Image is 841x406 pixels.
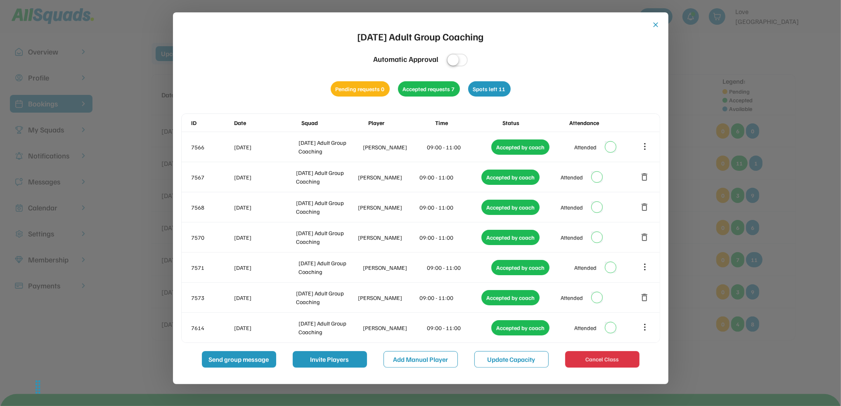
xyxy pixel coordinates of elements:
[384,351,458,368] button: Add Manual Player
[235,293,295,302] div: [DATE]
[640,293,650,302] button: delete
[491,139,550,155] div: Accepted by coach
[358,233,418,242] div: [PERSON_NAME]
[296,168,356,186] div: [DATE] Adult Group Coaching
[192,203,233,212] div: 7568
[192,293,233,302] div: 7573
[468,81,511,97] div: Spots left 11
[481,170,540,185] div: Accepted by coach
[481,230,540,245] div: Accepted by coach
[368,118,434,127] div: Player
[652,21,660,29] button: close
[296,289,356,306] div: [DATE] Adult Group Coaching
[574,143,597,151] div: Attended
[293,351,367,368] button: Invite Players
[235,323,297,332] div: [DATE]
[420,173,480,182] div: 09:00 - 11:00
[640,172,650,182] button: delete
[420,293,480,302] div: 09:00 - 11:00
[569,118,635,127] div: Attendance
[192,118,233,127] div: ID
[192,173,233,182] div: 7567
[435,118,500,127] div: Time
[235,173,295,182] div: [DATE]
[398,81,460,97] div: Accepted requests 7
[640,232,650,242] button: delete
[561,233,583,242] div: Attended
[298,319,361,336] div: [DATE] Adult Group Coaching
[427,323,490,332] div: 09:00 - 11:00
[574,263,597,272] div: Attended
[235,203,295,212] div: [DATE]
[565,351,640,368] button: Cancel Class
[358,293,418,302] div: [PERSON_NAME]
[420,233,480,242] div: 09:00 - 11:00
[561,203,583,212] div: Attended
[481,290,540,305] div: Accepted by coach
[235,233,295,242] div: [DATE]
[561,173,583,182] div: Attended
[358,173,418,182] div: [PERSON_NAME]
[427,263,490,272] div: 09:00 - 11:00
[298,259,361,276] div: [DATE] Adult Group Coaching
[202,351,276,368] button: Send group message
[574,323,597,332] div: Attended
[420,203,480,212] div: 09:00 - 11:00
[640,202,650,212] button: delete
[192,323,233,332] div: 7614
[474,351,549,368] button: Update Capacity
[296,229,356,246] div: [DATE] Adult Group Coaching
[235,118,300,127] div: Date
[481,200,540,215] div: Accepted by coach
[502,118,568,127] div: Status
[363,263,426,272] div: [PERSON_NAME]
[427,143,490,151] div: 09:00 - 11:00
[301,118,367,127] div: Squad
[192,143,233,151] div: 7566
[363,143,426,151] div: [PERSON_NAME]
[331,81,390,97] div: Pending requests 0
[373,54,438,65] div: Automatic Approval
[298,138,361,156] div: [DATE] Adult Group Coaching
[358,203,418,212] div: [PERSON_NAME]
[192,233,233,242] div: 7570
[296,198,356,216] div: [DATE] Adult Group Coaching
[235,143,297,151] div: [DATE]
[491,260,550,275] div: Accepted by coach
[358,29,484,44] div: [DATE] Adult Group Coaching
[561,293,583,302] div: Attended
[491,320,550,335] div: Accepted by coach
[192,263,233,272] div: 7571
[363,323,426,332] div: [PERSON_NAME]
[235,263,297,272] div: [DATE]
